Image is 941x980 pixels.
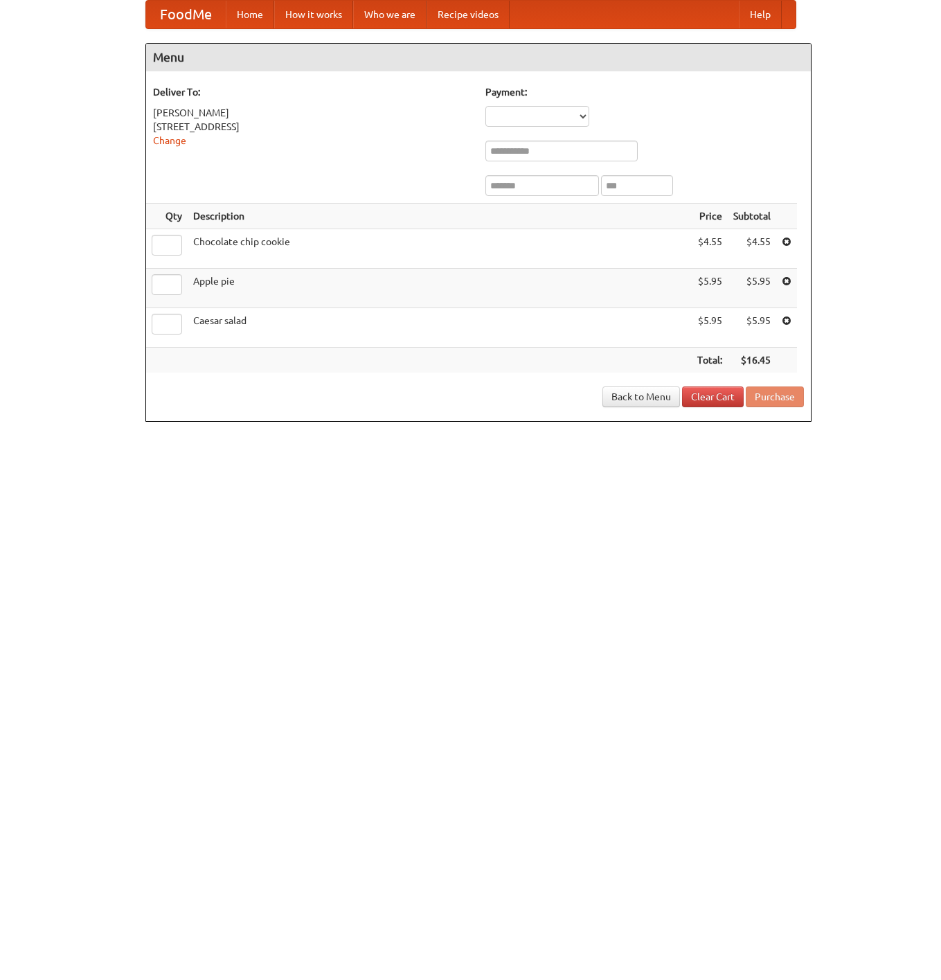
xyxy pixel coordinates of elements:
[692,229,728,269] td: $4.55
[188,308,692,348] td: Caesar salad
[188,229,692,269] td: Chocolate chip cookie
[728,204,776,229] th: Subtotal
[485,85,804,99] h5: Payment:
[739,1,782,28] a: Help
[188,204,692,229] th: Description
[728,308,776,348] td: $5.95
[728,269,776,308] td: $5.95
[188,269,692,308] td: Apple pie
[728,348,776,373] th: $16.45
[602,386,680,407] a: Back to Menu
[427,1,510,28] a: Recipe videos
[682,386,744,407] a: Clear Cart
[728,229,776,269] td: $4.55
[692,308,728,348] td: $5.95
[746,386,804,407] button: Purchase
[153,85,472,99] h5: Deliver To:
[153,106,472,120] div: [PERSON_NAME]
[353,1,427,28] a: Who we are
[146,1,226,28] a: FoodMe
[146,44,811,71] h4: Menu
[146,204,188,229] th: Qty
[692,348,728,373] th: Total:
[692,204,728,229] th: Price
[226,1,274,28] a: Home
[274,1,353,28] a: How it works
[692,269,728,308] td: $5.95
[153,135,186,146] a: Change
[153,120,472,134] div: [STREET_ADDRESS]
